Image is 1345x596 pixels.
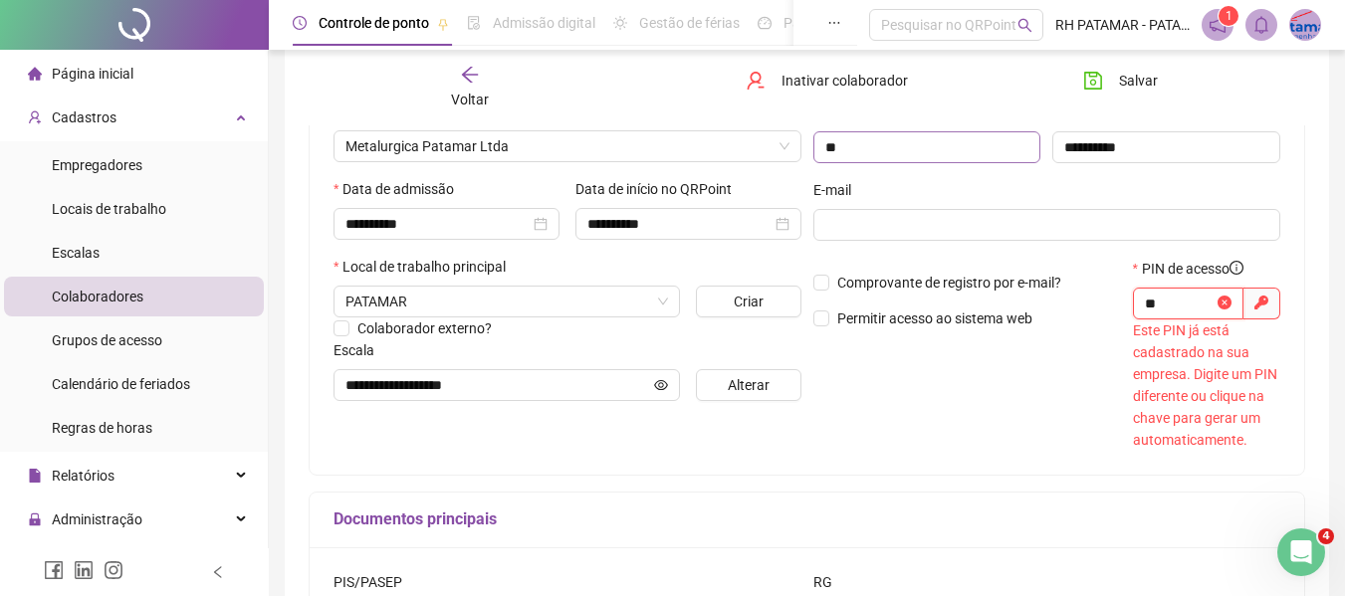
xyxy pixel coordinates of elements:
[1068,65,1173,97] button: Salvar
[437,18,449,30] span: pushpin
[1277,528,1325,576] iframe: Intercom live chat
[334,178,467,200] label: Data de admissão
[74,560,94,580] span: linkedin
[44,560,64,580] span: facebook
[460,65,480,85] span: arrow-left
[334,507,1280,531] h5: Documentos principais
[52,245,100,261] span: Escalas
[334,256,519,278] label: Local de trabalho principal
[1055,14,1190,36] span: RH PATAMAR - PATAMAR ENGENHARIA
[734,291,764,312] span: Criar
[728,374,770,396] span: Alterar
[696,369,800,401] button: Alterar
[467,16,481,30] span: file-done
[28,512,42,526] span: lock
[1133,319,1280,451] div: Este PIN já está cadastrado na sua empresa. Digite um PIN diferente ou clique na chave para gerar...
[1142,258,1243,280] span: PIN de acesso
[1230,261,1243,275] span: info-circle
[357,320,492,336] span: Colaborador externo?
[104,560,123,580] span: instagram
[731,65,923,97] button: Inativar colaborador
[28,67,42,81] span: home
[451,92,489,107] span: Voltar
[334,571,415,593] label: PIS/PASEP
[1219,6,1238,26] sup: 1
[293,16,307,30] span: clock-circle
[345,131,789,161] span: Metalurgica Patamar Ltda
[52,511,142,527] span: Administração
[52,376,190,392] span: Calendário de feriados
[1083,71,1103,91] span: save
[1318,528,1334,544] span: 4
[827,16,841,30] span: ellipsis
[1017,18,1032,33] span: search
[52,420,152,436] span: Regras de horas
[837,275,1061,291] span: Comprovante de registro por e-mail?
[52,332,162,348] span: Grupos de acesso
[813,179,864,201] label: E-mail
[319,15,429,31] span: Controle de ponto
[784,15,861,31] span: Painel do DP
[52,468,114,484] span: Relatórios
[813,571,845,593] label: RG
[52,289,143,304] span: Colaboradores
[746,71,766,91] span: user-delete
[654,378,668,392] span: eye
[782,70,908,92] span: Inativar colaborador
[52,157,142,173] span: Empregadores
[639,15,740,31] span: Gestão de férias
[334,339,387,361] label: Escala
[211,565,225,579] span: left
[1226,9,1233,23] span: 1
[28,110,42,124] span: user-add
[696,286,800,317] button: Criar
[1119,70,1158,92] span: Salvar
[52,66,133,82] span: Página inicial
[52,109,116,125] span: Cadastros
[837,310,1032,326] span: Permitir acesso ao sistema web
[1252,16,1270,34] span: bell
[575,178,745,200] label: Data de início no QRPoint
[1209,16,1227,34] span: notification
[1290,10,1320,40] img: 54959
[52,201,166,217] span: Locais de trabalho
[493,15,595,31] span: Admissão digital
[345,287,668,316] span: PATAMAR
[758,16,772,30] span: dashboard
[28,469,42,483] span: file
[613,16,627,30] span: sun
